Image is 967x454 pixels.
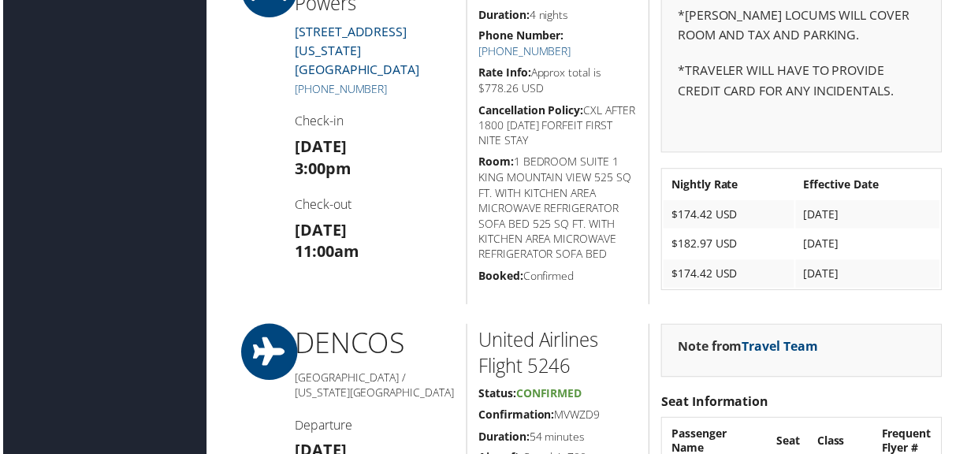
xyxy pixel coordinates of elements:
td: $182.97 USD [665,232,797,260]
strong: Cancellation Policy: [479,103,585,118]
th: Effective Date [798,172,943,200]
h5: [GEOGRAPHIC_DATA] / [US_STATE][GEOGRAPHIC_DATA] [294,373,455,404]
th: Nightly Rate [665,172,797,200]
strong: Duration: [479,432,530,447]
td: [DATE] [798,232,943,260]
td: [DATE] [798,262,943,290]
h1: DEN COS [294,326,455,366]
h2: United Airlines Flight 5246 [479,329,639,381]
strong: [DATE] [294,137,346,158]
a: [STREET_ADDRESS][US_STATE][GEOGRAPHIC_DATA] [294,24,419,79]
h5: 54 minutes [479,432,639,448]
span: Confirmed [517,389,583,404]
strong: 11:00am [294,243,359,264]
strong: Note from [679,340,820,358]
strong: Duration: [479,7,530,22]
strong: Room: [479,155,515,170]
strong: Phone Number: [479,28,565,43]
h5: MVWZD9 [479,410,639,426]
h5: Confirmed [479,270,639,286]
a: [PHONE_NUMBER] [294,82,387,97]
h4: Departure [294,419,455,437]
strong: Seat Information [663,396,771,413]
td: $174.42 USD [665,262,797,290]
td: $174.42 USD [665,202,797,230]
strong: Booked: [479,270,524,285]
h4: Check-out [294,197,455,214]
h5: 1 BEDROOM SUITE 1 KING MOUNTAIN VIEW 525 SQ FT. WITH KITCHEN AREA MICROWAVE REFRIGERATOR SOFA BED... [479,155,639,263]
p: *[PERSON_NAME] LOCUMS WILL COVER ROOM AND TAX AND PARKING. [679,6,929,46]
strong: 3:00pm [294,159,351,180]
p: *TRAVELER WILL HAVE TO PROVIDE CREDIT CARD FOR ANY INCIDENTALS. [679,61,929,102]
h5: CXL AFTER 1800 [DATE] FORFEIT FIRST NITE STAY [479,103,639,150]
a: [PHONE_NUMBER] [479,44,572,59]
h5: Approx total is $778.26 USD [479,65,639,96]
strong: Rate Info: [479,65,532,80]
strong: Confirmation: [479,410,556,425]
h5: 4 nights [479,7,639,23]
a: Travel Team [744,340,820,358]
h4: Check-in [294,113,455,130]
strong: [DATE] [294,221,346,242]
td: [DATE] [798,202,943,230]
strong: Status: [479,389,517,404]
